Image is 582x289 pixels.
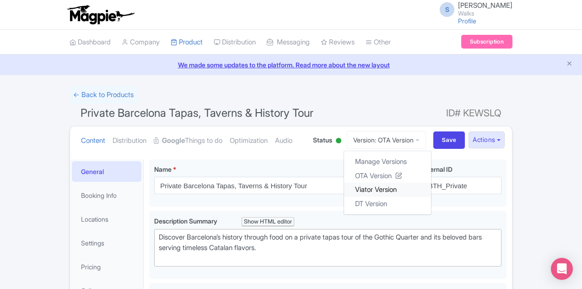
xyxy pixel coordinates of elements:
[171,30,203,55] a: Product
[458,17,476,25] a: Profile
[122,30,160,55] a: Company
[458,11,512,16] small: Walks
[433,131,465,149] input: Save
[275,126,292,155] a: Audio
[72,161,141,182] a: General
[70,86,137,104] a: ← Back to Products
[566,59,573,70] button: Close announcement
[446,104,501,122] span: ID# KEWSLQ
[366,30,391,55] a: Other
[422,165,453,173] span: Internal ID
[159,232,497,263] div: Discover Barcelona’s history through food on a private tapas tour of the Gothic Quarter and its b...
[81,106,313,120] span: Private Barcelona Tapas, Taverns & History Tour
[344,169,431,183] a: OTA Version
[81,126,105,155] a: Content
[344,196,431,211] a: DT Version
[70,30,111,55] a: Dashboard
[344,155,431,169] a: Manage Versions
[321,30,355,55] a: Reviews
[154,217,219,225] span: Description Summary
[162,136,185,146] strong: Google
[5,60,577,70] a: We made some updates to the platform. Read more about the new layout
[154,126,222,155] a: GoogleThings to do
[113,126,146,155] a: Distribution
[242,217,294,227] div: Show HTML editor
[230,126,268,155] a: Optimization
[72,233,141,253] a: Settings
[461,35,512,49] a: Subscription
[72,209,141,229] a: Locations
[347,131,426,149] a: Version: OTA Version
[72,256,141,277] a: Pricing
[440,2,454,17] span: S
[154,165,172,173] span: Name
[551,258,573,280] div: Open Intercom Messenger
[334,134,343,148] div: Active
[458,1,512,10] span: [PERSON_NAME]
[469,131,505,148] button: Actions
[72,185,141,206] a: Booking Info
[65,5,136,25] img: logo-ab69f6fb50320c5b225c76a69d11143b.png
[267,30,310,55] a: Messaging
[214,30,256,55] a: Distribution
[313,135,332,145] span: Status
[344,183,431,197] a: Viator Version
[434,2,512,16] a: S [PERSON_NAME] Walks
